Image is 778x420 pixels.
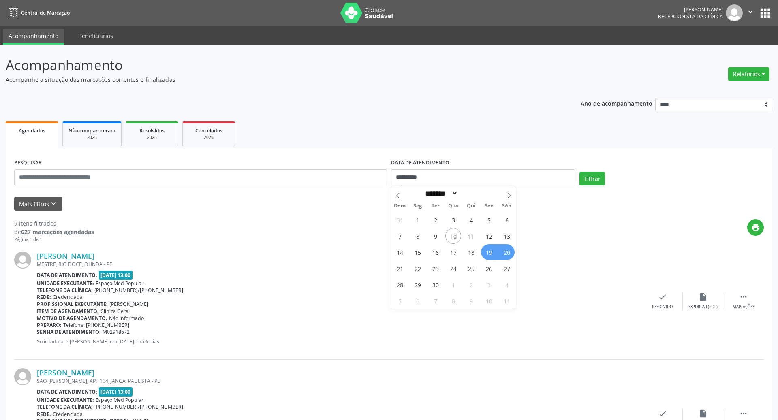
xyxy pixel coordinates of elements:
b: Motivo de agendamento: [37,315,107,322]
span: Telefone: [PHONE_NUMBER] [63,322,129,328]
span: Ter [427,203,445,209]
span: Setembro 16, 2025 [427,244,443,260]
i: print [751,223,760,232]
a: Central de Marcação [6,6,70,19]
span: Setembro 21, 2025 [392,260,408,276]
a: Beneficiários [73,29,119,43]
span: Espaço Med Popular [96,397,143,403]
span: Setembro 23, 2025 [427,260,443,276]
i: keyboard_arrow_down [49,199,58,208]
span: Credenciada [53,411,83,418]
b: Telefone da clínica: [37,403,93,410]
b: Data de atendimento: [37,272,97,279]
span: Setembro 14, 2025 [392,244,408,260]
div: MESTRE, RIO DOCE, OLINDA - PE [37,261,642,268]
span: Agendados [19,127,45,134]
span: Não compareceram [68,127,115,134]
input: Year [458,189,485,198]
span: Outubro 9, 2025 [463,293,479,309]
button: print [747,219,764,236]
span: Setembro 24, 2025 [445,260,461,276]
a: [PERSON_NAME] [37,368,94,377]
button: apps [758,6,772,20]
b: Rede: [37,294,51,301]
span: Setembro 2, 2025 [427,212,443,228]
span: Não informado [109,315,144,322]
span: Sáb [498,203,516,209]
span: Outubro 6, 2025 [410,293,425,309]
div: 2025 [132,134,172,141]
span: Sex [480,203,498,209]
span: Setembro 11, 2025 [463,228,479,244]
div: Mais ações [733,304,754,310]
div: 9 itens filtrados [14,219,94,228]
a: Acompanhamento [3,29,64,45]
i: check [658,292,667,301]
a: [PERSON_NAME] [37,252,94,260]
span: Qui [462,203,480,209]
span: Setembro 10, 2025 [445,228,461,244]
span: Setembro 9, 2025 [427,228,443,244]
span: Setembro 22, 2025 [410,260,425,276]
span: Outubro 2, 2025 [463,277,479,292]
div: 2025 [68,134,115,141]
span: Dom [391,203,409,209]
p: Ano de acompanhamento [581,98,652,108]
button:  [743,4,758,21]
i: check [658,409,667,418]
b: Unidade executante: [37,280,94,287]
span: Clinica Geral [100,308,130,315]
b: Unidade executante: [37,397,94,403]
span: [PERSON_NAME] [109,301,148,307]
strong: 627 marcações agendadas [21,228,94,236]
img: img [14,252,31,269]
i:  [746,7,755,16]
i:  [739,409,748,418]
b: Item de agendamento: [37,308,99,315]
b: Senha de atendimento: [37,328,101,335]
span: Setembro 4, 2025 [463,212,479,228]
select: Month [422,189,458,198]
button: Mais filtroskeyboard_arrow_down [14,197,62,211]
span: Qua [445,203,462,209]
span: Setembro 28, 2025 [392,277,408,292]
span: [DATE] 13:00 [99,387,133,397]
span: Credenciada [53,294,83,301]
span: Setembro 15, 2025 [410,244,425,260]
span: Recepcionista da clínica [658,13,723,20]
span: Outubro 7, 2025 [427,293,443,309]
i:  [739,292,748,301]
i: insert_drive_file [699,292,707,301]
span: Cancelados [195,127,222,134]
span: Setembro 13, 2025 [499,228,515,244]
span: Setembro 25, 2025 [463,260,479,276]
img: img [726,4,743,21]
span: Setembro 5, 2025 [481,212,497,228]
p: Acompanhamento [6,55,542,75]
span: Setembro 26, 2025 [481,260,497,276]
span: Seg [409,203,427,209]
span: Outubro 8, 2025 [445,293,461,309]
span: Setembro 18, 2025 [463,244,479,260]
span: Setembro 19, 2025 [481,244,497,260]
div: Página 1 de 1 [14,236,94,243]
span: Outubro 5, 2025 [392,293,408,309]
b: Preparo: [37,322,62,328]
span: Outubro 11, 2025 [499,293,515,309]
span: Outubro 1, 2025 [445,277,461,292]
span: Outubro 3, 2025 [481,277,497,292]
span: Setembro 12, 2025 [481,228,497,244]
i: insert_drive_file [699,409,707,418]
span: Agosto 31, 2025 [392,212,408,228]
img: img [14,368,31,385]
p: Solicitado por [PERSON_NAME] em [DATE] - há 6 dias [37,338,642,345]
p: Acompanhe a situação das marcações correntes e finalizadas [6,75,542,84]
b: Telefone da clínica: [37,287,93,294]
label: PESQUISAR [14,157,42,169]
span: [PHONE_NUMBER]/[PHONE_NUMBER] [94,287,183,294]
span: Setembro 29, 2025 [410,277,425,292]
span: Espaço Med Popular [96,280,143,287]
span: Setembro 17, 2025 [445,244,461,260]
label: DATA DE ATENDIMENTO [391,157,449,169]
span: Setembro 27, 2025 [499,260,515,276]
